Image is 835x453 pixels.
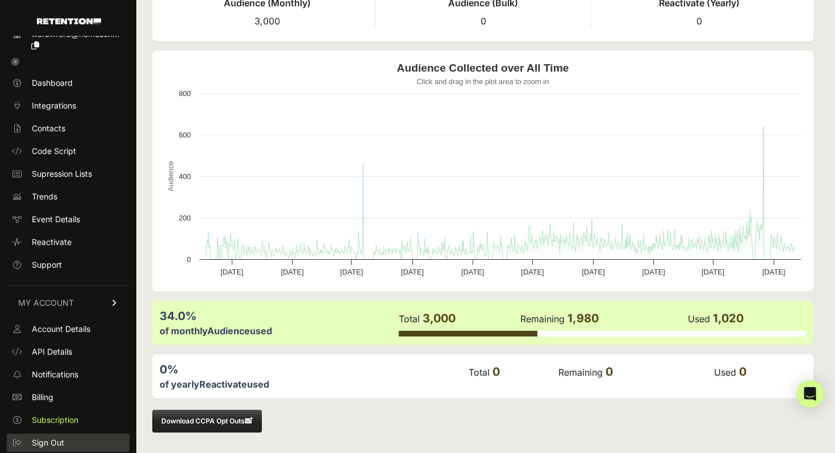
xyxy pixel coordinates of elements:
[7,165,130,183] a: Supression Lists
[187,255,191,264] text: 0
[713,311,744,325] span: 1,020
[18,297,74,309] span: MY ACCOUNT
[160,361,467,377] div: 0%
[702,268,724,276] text: [DATE]
[7,411,130,429] a: Subscription
[32,369,78,380] span: Notifications
[399,313,420,325] label: Total
[558,367,603,378] label: Remaining
[461,268,484,276] text: [DATE]
[179,131,191,139] text: 600
[152,410,262,433] button: Download CCPA Opt Outs
[606,365,613,379] span: 0
[7,188,130,206] a: Trends
[32,168,92,180] span: Supression Lists
[567,311,599,325] span: 1,980
[762,268,785,276] text: [DATE]
[281,268,303,276] text: [DATE]
[521,268,544,276] text: [DATE]
[179,214,191,222] text: 200
[32,414,78,426] span: Subscription
[179,172,191,181] text: 400
[7,343,130,361] a: API Details
[340,268,363,276] text: [DATE]
[469,367,490,378] label: Total
[32,236,72,248] span: Reactivate
[7,434,130,452] a: Sign Out
[481,15,486,27] span: 0
[32,123,65,134] span: Contacts
[160,308,398,324] div: 34.0%
[492,365,500,379] span: 0
[397,62,569,74] text: Audience Collected over All Time
[7,256,130,274] a: Support
[160,324,398,338] div: of monthly used
[32,146,76,157] span: Code Script
[7,320,130,338] a: Account Details
[401,268,424,276] text: [DATE]
[796,380,824,408] div: Open Intercom Messenger
[417,77,549,86] text: Click and drag in the plot area to zoom in
[32,259,62,271] span: Support
[254,15,280,27] span: 3,000
[7,142,130,160] a: Code Script
[32,346,72,358] span: API Details
[642,268,665,276] text: [DATE]
[7,74,130,92] a: Dashboard
[32,392,53,403] span: Billing
[32,437,64,448] span: Sign Out
[32,100,76,111] span: Integrations
[159,57,807,285] svg: Audience Collected over All Time
[696,15,702,27] span: 0
[160,377,467,391] div: of yearly used
[207,325,250,336] label: Audience
[7,365,130,384] a: Notifications
[179,89,191,98] text: 800
[220,268,243,276] text: [DATE]
[7,119,130,138] a: Contacts
[166,161,175,191] text: Audience
[32,77,73,89] span: Dashboard
[688,313,710,325] label: Used
[739,365,746,379] span: 0
[7,285,130,320] a: MY ACCOUNT
[32,323,90,335] span: Account Details
[714,367,736,378] label: Used
[7,233,130,251] a: Reactivate
[520,313,565,325] label: Remaining
[582,268,604,276] text: [DATE]
[32,191,57,202] span: Trends
[7,388,130,406] a: Billing
[32,214,80,225] span: Event Details
[199,379,247,390] label: Reactivate
[423,311,456,325] span: 3,000
[7,97,130,115] a: Integrations
[37,18,101,24] img: Retention.com
[7,210,130,228] a: Event Details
